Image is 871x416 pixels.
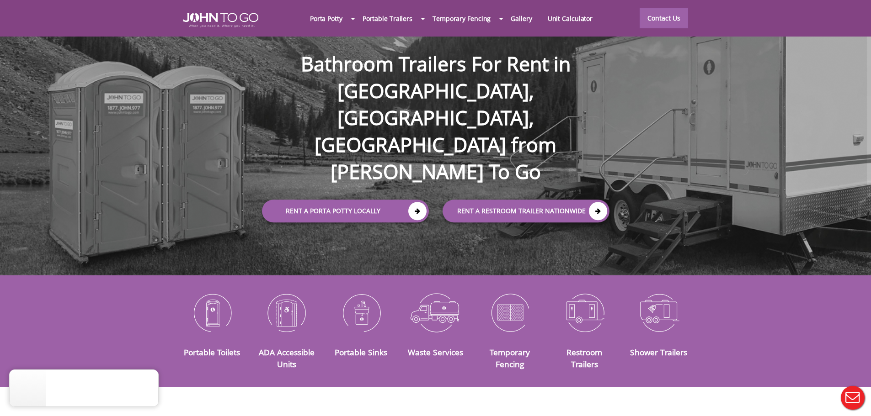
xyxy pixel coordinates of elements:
[331,289,391,336] img: Portable-Sinks-icon_N.png
[443,200,609,222] a: rent a RESTROOM TRAILER Nationwide
[302,9,350,28] a: Porta Potty
[540,9,601,28] a: Unit Calculator
[253,21,619,185] h1: Bathroom Trailers For Rent in [GEOGRAPHIC_DATA], [GEOGRAPHIC_DATA], [GEOGRAPHIC_DATA] from [PERSO...
[554,289,615,336] img: Restroom-Trailers-icon_N.png
[629,289,689,336] img: Shower-Trailers-icon_N.png
[405,289,466,336] img: Waste-Services-icon_N.png
[566,347,602,369] a: Restroom Trailers
[256,289,317,336] img: ADA-Accessible-Units-icon_N.png
[490,347,530,369] a: Temporary Fencing
[408,347,463,358] a: Waste Services
[335,347,387,358] a: Portable Sinks
[182,289,243,336] img: Portable-Toilets-icon_N.png
[425,9,498,28] a: Temporary Fencing
[640,8,688,28] a: Contact Us
[262,200,429,222] a: Rent a Porta Potty Locally
[259,347,315,369] a: ADA Accessible Units
[355,9,420,28] a: Portable Trailers
[834,379,871,416] button: Live Chat
[503,9,540,28] a: Gallery
[184,347,240,358] a: Portable Toilets
[630,347,687,358] a: Shower Trailers
[480,289,540,336] img: Temporary-Fencing-cion_N.png
[183,13,258,27] img: JOHN to go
